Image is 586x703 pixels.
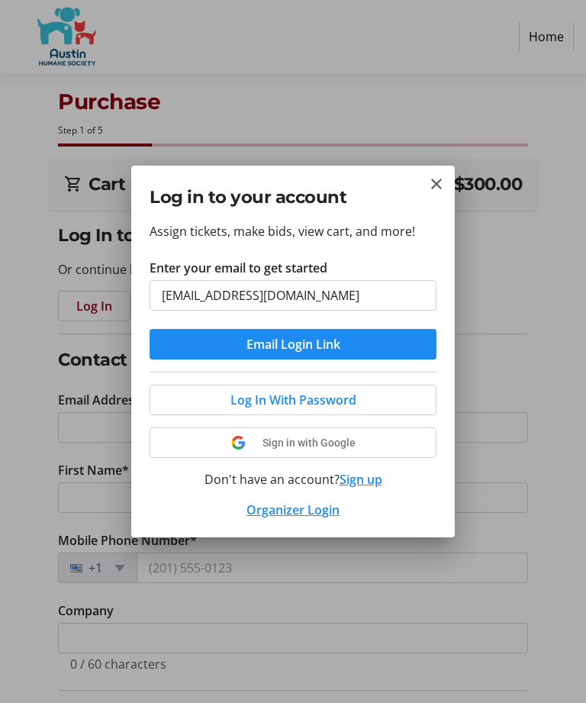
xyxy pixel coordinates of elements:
a: Organizer Login [246,501,340,518]
button: Log In With Password [150,385,436,415]
button: Email Login Link [150,329,436,360]
input: Email Address [150,280,436,311]
button: Sign in with Google [150,427,436,458]
span: Email Login Link [246,335,340,353]
label: Enter your email to get started [150,259,327,277]
span: Sign in with Google [262,437,356,449]
button: Sign up [340,470,382,489]
p: Assign tickets, make bids, view cart, and more! [150,222,436,240]
span: Log In With Password [230,391,356,409]
button: Close [427,175,446,193]
div: Don't have an account? [150,470,436,489]
h2: Log in to your account [150,184,436,210]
